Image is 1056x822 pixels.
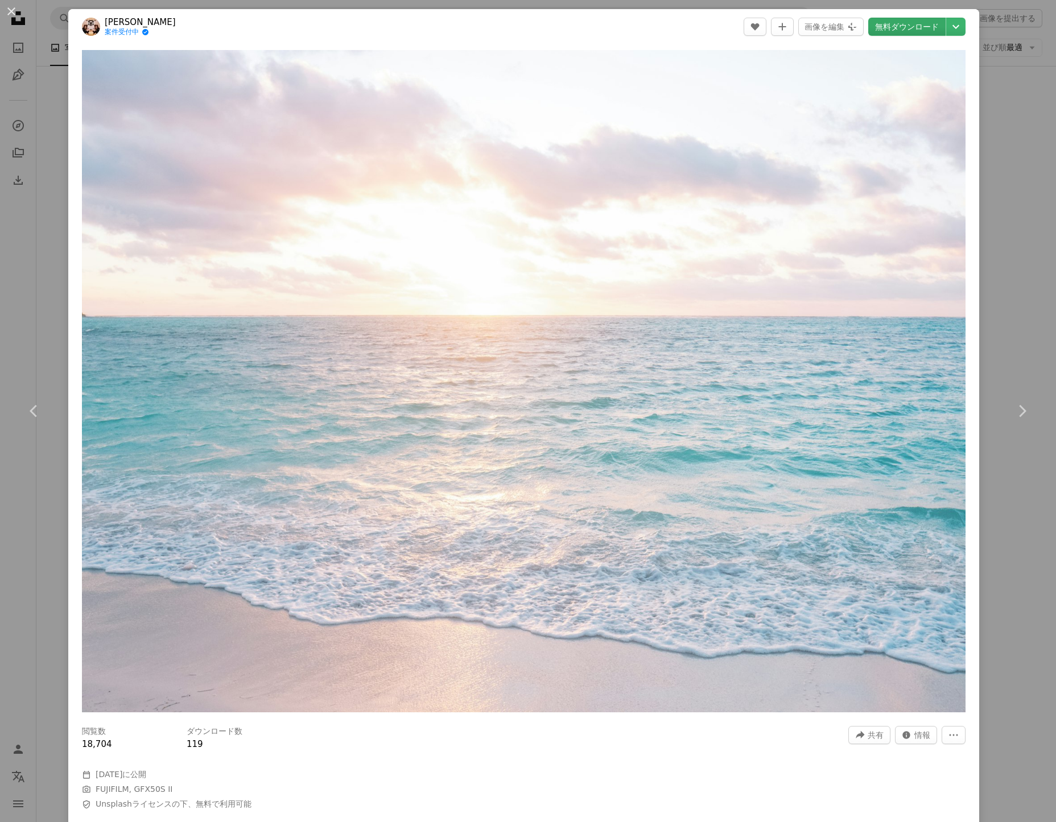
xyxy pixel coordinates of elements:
span: 共有 [868,726,884,744]
a: 次へ [988,356,1056,466]
h3: ダウンロード数 [187,726,242,737]
button: コレクションに追加する [771,18,794,36]
a: 無料ダウンロード [868,18,946,36]
button: この画像でズームインする [82,50,966,712]
button: 画像を編集 [798,18,864,36]
span: 情報 [914,726,930,744]
button: いいね！ [744,18,766,36]
time: 2025年4月16日 15:38:54 JST [96,770,122,779]
a: Unsplashライセンス [96,799,172,808]
img: 夕日は海をパステルカラーに染めます。 [82,50,966,712]
a: 案件受付中 [105,28,176,37]
button: FUJIFILM, GFX50S II [96,784,172,795]
span: の下、無料で利用可能 [96,799,251,810]
span: 119 [187,739,203,749]
span: に公開 [96,770,146,779]
img: Karl Mooreのプロフィールを見る [82,18,100,36]
span: 18,704 [82,739,112,749]
h3: 閲覧数 [82,726,106,737]
button: このビジュアルを共有する [848,726,890,744]
button: ダウンロードサイズを選択してください [946,18,966,36]
button: この画像に関する統計 [895,726,937,744]
button: その他のアクション [942,726,966,744]
a: [PERSON_NAME] [105,16,176,28]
